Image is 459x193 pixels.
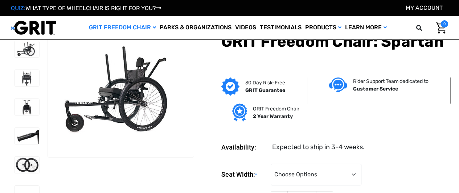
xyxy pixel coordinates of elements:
a: Videos [233,16,258,39]
input: Search [419,20,430,35]
img: GRIT Freedom Chair: Spartan [15,157,39,173]
a: Learn More [343,16,389,39]
img: Grit freedom [232,104,247,122]
img: GRIT Freedom Chair: Spartan [15,128,39,144]
img: GRIT Freedom Chair: Spartan [48,42,194,139]
a: GRIT Freedom Chair [87,16,158,39]
dd: Expected to ship in 3-4 weeks. [272,142,365,152]
strong: Customer Service [353,86,398,92]
strong: 2 Year Warranty [253,113,293,119]
label: Seat Width: [221,164,267,186]
p: 30 Day Risk-Free [245,79,285,87]
span: QUIZ: [11,5,25,12]
img: GRIT Freedom Chair: Spartan [15,41,39,58]
span: 0 [441,20,448,28]
h1: GRIT Freedom Chair: Spartan [221,33,448,51]
p: GRIT Freedom Chair [253,105,299,113]
img: Cart [436,22,446,34]
a: QUIZ:WHAT TYPE OF WHEELCHAIR IS RIGHT FOR YOU? [11,5,161,12]
a: Products [303,16,343,39]
img: GRIT Freedom Chair: Spartan [15,99,39,115]
img: GRIT Freedom Chair: Spartan [15,70,39,86]
strong: GRIT Guarantee [245,87,285,93]
a: Account [406,4,443,11]
img: GRIT Guarantee [221,77,239,96]
dt: Availability: [221,142,267,152]
p: Rider Support Team dedicated to [353,77,429,85]
a: Testimonials [258,16,303,39]
a: Cart with 0 items [430,20,448,35]
img: Customer service [329,77,347,92]
a: Parks & Organizations [158,16,233,39]
img: GRIT All-Terrain Wheelchair and Mobility Equipment [11,20,56,35]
